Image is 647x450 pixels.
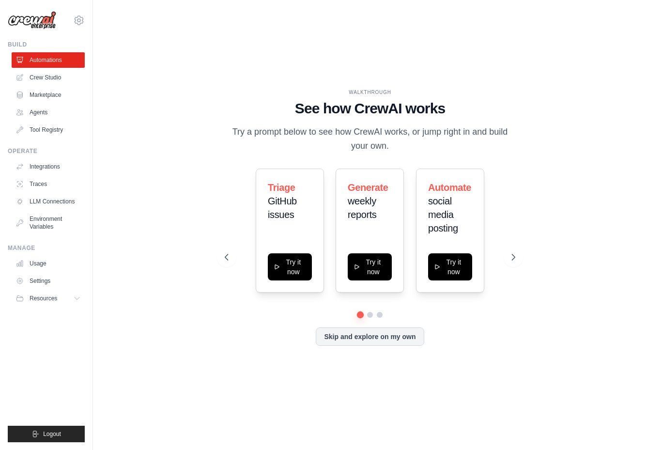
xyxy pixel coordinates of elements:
[12,87,85,103] a: Marketplace
[348,196,376,220] span: weekly reports
[12,159,85,174] a: Integrations
[12,52,85,68] a: Automations
[43,430,61,438] span: Logout
[12,194,85,209] a: LLM Connections
[225,89,515,96] div: WALKTHROUGH
[12,211,85,234] a: Environment Variables
[348,253,392,280] button: Try it now
[225,100,515,117] h1: See how CrewAI works
[268,253,312,280] button: Try it now
[268,196,297,220] span: GitHub issues
[8,426,85,442] button: Logout
[428,196,458,233] span: social media posting
[12,176,85,192] a: Traces
[12,122,85,138] a: Tool Registry
[428,182,471,193] span: Automate
[12,70,85,85] a: Crew Studio
[8,41,85,48] div: Build
[8,244,85,252] div: Manage
[8,11,56,30] img: Logo
[12,291,85,306] button: Resources
[8,147,85,155] div: Operate
[30,295,57,302] span: Resources
[12,105,85,120] a: Agents
[348,182,388,193] span: Generate
[12,256,85,271] a: Usage
[225,125,515,154] p: Try a prompt below to see how CrewAI works, or jump right in and build your own.
[268,182,295,193] span: Triage
[12,273,85,289] a: Settings
[316,327,424,346] button: Skip and explore on my own
[428,253,472,280] button: Try it now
